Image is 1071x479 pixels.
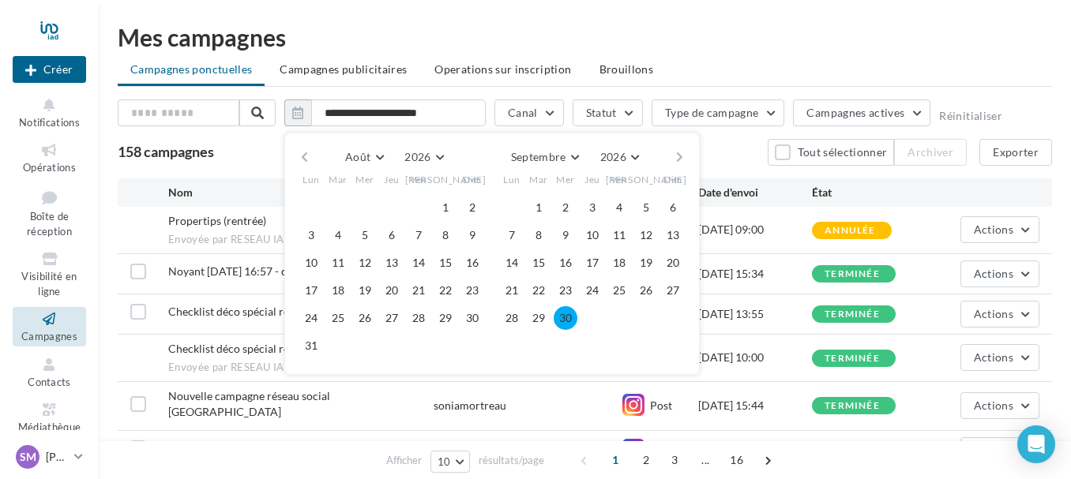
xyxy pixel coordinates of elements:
[581,223,604,247] button: 10
[13,56,86,83] button: Créer
[434,398,506,414] div: soniamortreau
[663,173,682,186] span: Dim
[554,223,577,247] button: 9
[404,150,430,163] span: 2026
[974,399,1013,412] span: Actions
[339,146,389,168] button: Août
[793,99,930,126] button: Campagnes actives
[434,223,457,247] button: 8
[662,447,687,473] span: 3
[299,334,323,357] button: 31
[661,279,685,302] button: 27
[825,401,880,411] div: terminée
[652,99,785,126] button: Type de campagne
[326,251,350,275] button: 11
[960,301,1039,327] button: Actions
[13,93,86,132] button: Notifications
[299,251,323,275] button: 10
[13,353,86,391] a: Contacts
[460,196,484,219] button: 2
[434,251,457,275] button: 15
[825,269,880,279] div: terminée
[299,306,323,330] button: 24
[974,267,1013,280] span: Actions
[974,350,1013,364] span: Actions
[633,447,659,473] span: 2
[698,350,812,365] div: [DATE] 10:00
[355,173,374,186] span: Mer
[398,146,449,168] button: 2026
[812,185,926,200] div: État
[607,251,631,275] button: 18
[13,307,86,346] a: Campagnes
[607,223,631,247] button: 11
[825,226,875,236] div: annulée
[299,279,323,302] button: 17
[13,247,86,301] a: Visibilité en ligne
[939,110,1002,122] button: Réinitialiser
[960,344,1039,371] button: Actions
[581,279,604,302] button: 24
[46,449,68,465] p: [PERSON_NAME]
[806,106,904,119] span: Campagnes actives
[303,173,320,186] span: Lun
[554,196,577,219] button: 2
[380,306,404,330] button: 27
[511,150,566,163] span: Septembre
[280,62,407,76] span: Campagnes publicitaires
[974,307,1013,320] span: Actions
[23,161,76,174] span: Opérations
[407,279,430,302] button: 21
[13,442,86,472] a: SM [PERSON_NAME]
[380,223,404,247] button: 6
[584,173,600,186] span: Jeu
[20,449,36,465] span: SM
[554,279,577,302] button: 23
[407,251,430,275] button: 14
[329,173,348,186] span: Mar
[430,451,471,473] button: 10
[573,99,643,126] button: Statut
[527,306,551,330] button: 29
[723,447,750,473] span: 16
[960,392,1039,419] button: Actions
[13,184,86,241] a: Boîte de réception
[960,260,1039,287] button: Actions
[460,306,484,330] button: 30
[698,398,812,414] div: [DATE] 15:44
[380,251,404,275] button: 13
[345,150,370,163] span: Août
[607,196,631,219] button: 4
[698,185,812,200] div: Date d'envoi
[21,330,77,342] span: Campagnes
[960,437,1039,464] button: Actions
[168,389,330,418] span: Nouvelle campagne réseau social Maison Jarzé
[460,279,484,302] button: 23
[529,173,548,186] span: Mar
[500,251,524,275] button: 14
[27,210,72,238] span: Boîte de réception
[600,150,626,163] span: 2026
[13,398,86,436] a: Médiathèque
[405,173,487,186] span: [PERSON_NAME]
[299,223,323,247] button: 3
[556,173,575,186] span: Mer
[384,173,400,186] span: Jeu
[434,62,571,76] span: Operations sur inscription
[407,223,430,247] button: 7
[168,185,434,200] div: Nom
[650,399,672,412] span: Post
[500,306,524,330] button: 28
[979,139,1052,166] button: Exporter
[19,116,80,129] span: Notifications
[438,455,451,468] span: 10
[661,223,685,247] button: 13
[603,447,628,473] span: 1
[380,279,404,302] button: 20
[500,279,524,302] button: 21
[581,196,604,219] button: 3
[434,306,457,330] button: 29
[353,223,377,247] button: 5
[386,453,422,468] span: Afficher
[168,305,315,318] span: Checklist déco spécial rentrée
